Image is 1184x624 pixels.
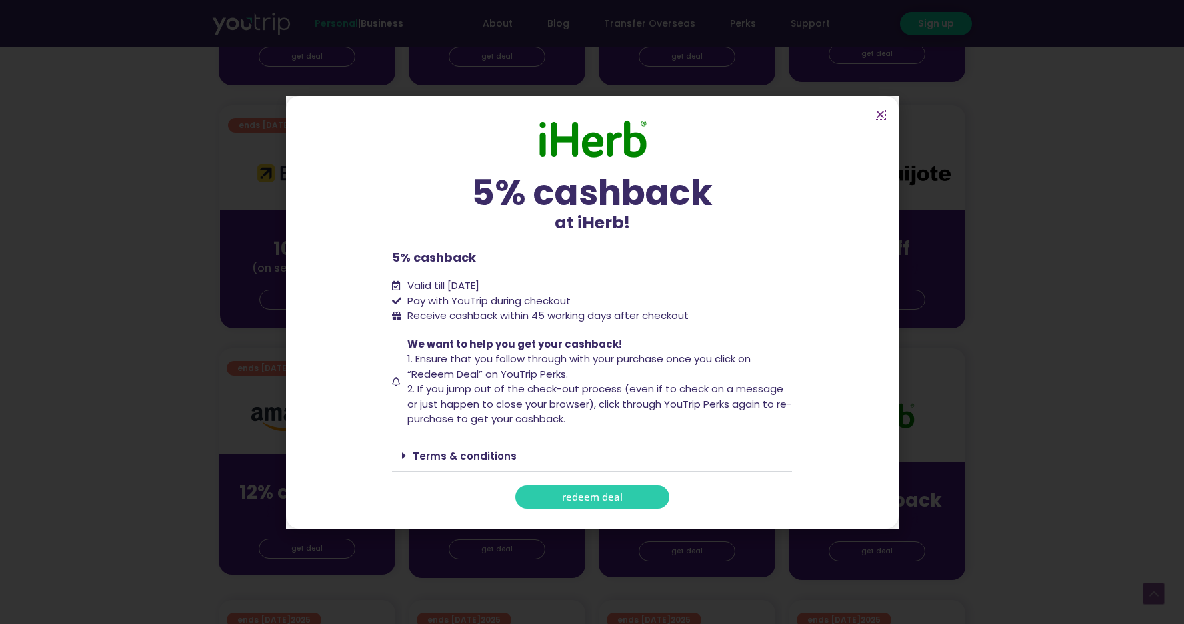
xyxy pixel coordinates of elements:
[407,337,622,351] span: We want to help you get your cashback!
[562,492,623,502] span: redeem deal
[404,308,689,324] span: Receive cashback within 45 working days after checkout
[515,485,669,509] a: redeem deal
[392,248,792,266] p: 5% cashback
[392,440,792,472] div: Terms & conditions
[404,278,479,294] span: Valid till [DATE]
[392,175,792,236] div: at iHerb!
[392,175,792,210] div: 5% cashback
[413,449,517,463] a: Terms & conditions
[404,294,571,309] span: Pay with YouTrip during checkout
[875,109,885,119] a: Close
[407,382,792,426] span: 2. If you jump out of the check-out process (even if to check on a message or just happen to clos...
[407,352,751,381] span: 1. Ensure that you follow through with your purchase once you click on “Redeem Deal” on YouTrip P...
